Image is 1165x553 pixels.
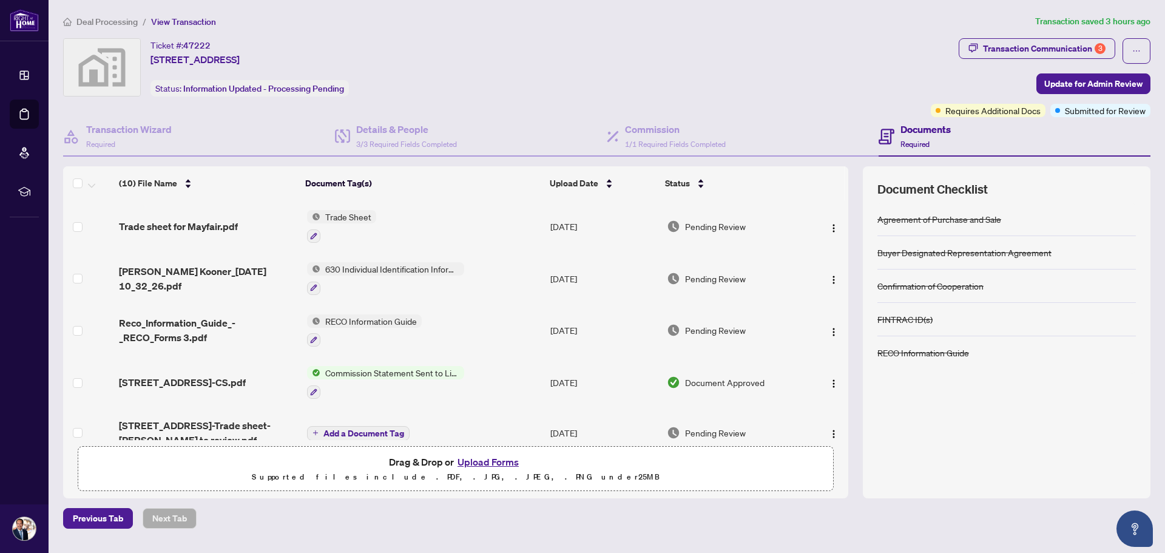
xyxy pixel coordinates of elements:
[829,223,839,233] img: Logo
[356,122,457,137] h4: Details & People
[10,9,39,32] img: logo
[150,80,349,97] div: Status:
[667,272,680,285] img: Document Status
[824,423,843,443] button: Logo
[356,140,457,149] span: 3/3 Required Fields Completed
[660,166,804,200] th: Status
[320,366,464,379] span: Commission Statement Sent to Listing Brokerage
[877,181,988,198] span: Document Checklist
[183,83,344,94] span: Information Updated - Processing Pending
[307,426,410,441] button: Add a Document Tag
[545,305,661,357] td: [DATE]
[545,166,660,200] th: Upload Date
[143,15,146,29] li: /
[667,426,680,439] img: Document Status
[945,104,1041,117] span: Requires Additional Docs
[312,430,319,436] span: plus
[307,366,320,379] img: Status Icon
[1036,73,1150,94] button: Update for Admin Review
[667,220,680,233] img: Document Status
[1132,47,1141,55] span: ellipsis
[1044,74,1143,93] span: Update for Admin Review
[64,39,140,96] img: svg%3e
[320,314,422,328] span: RECO Information Guide
[685,324,746,337] span: Pending Review
[545,253,661,305] td: [DATE]
[1095,43,1106,54] div: 3
[86,140,115,149] span: Required
[545,409,661,457] td: [DATE]
[86,470,826,484] p: Supported files include .PDF, .JPG, .JPEG, .PNG under 25 MB
[119,316,297,345] span: Reco_Information_Guide_-_RECO_Forms 3.pdf
[900,122,951,137] h4: Documents
[685,272,746,285] span: Pending Review
[86,122,172,137] h4: Transaction Wizard
[824,321,843,340] button: Logo
[877,346,969,359] div: RECO Information Guide
[665,177,690,190] span: Status
[76,16,138,27] span: Deal Processing
[78,447,833,492] span: Drag & Drop orUpload FormsSupported files include .PDF, .JPG, .JPEG, .PNG under25MB
[320,262,464,276] span: 630 Individual Identification Information Record
[625,140,726,149] span: 1/1 Required Fields Completed
[829,379,839,388] img: Logo
[685,376,765,389] span: Document Approved
[307,210,376,243] button: Status IconTrade Sheet
[667,376,680,389] img: Document Status
[824,217,843,236] button: Logo
[877,246,1052,259] div: Buyer Designated Representation Agreement
[143,508,197,529] button: Next Tab
[119,375,246,390] span: [STREET_ADDRESS]-CS.pdf
[63,18,72,26] span: home
[667,324,680,337] img: Document Status
[119,418,297,447] span: [STREET_ADDRESS]-Trade sheet-[PERSON_NAME] to review.pdf
[150,52,240,67] span: [STREET_ADDRESS]
[877,212,1001,226] div: Agreement of Purchase and Sale
[877,313,933,326] div: FINTRAC ID(s)
[550,177,598,190] span: Upload Date
[389,454,522,470] span: Drag & Drop or
[959,38,1115,59] button: Transaction Communication3
[545,200,661,253] td: [DATE]
[119,219,238,234] span: Trade sheet for Mayfair.pdf
[829,275,839,285] img: Logo
[320,210,376,223] span: Trade Sheet
[685,426,746,439] span: Pending Review
[900,140,930,149] span: Required
[685,220,746,233] span: Pending Review
[307,366,464,399] button: Status IconCommission Statement Sent to Listing Brokerage
[824,373,843,392] button: Logo
[119,264,297,293] span: [PERSON_NAME] Kooner_[DATE] 10_32_26.pdf
[300,166,545,200] th: Document Tag(s)
[454,454,522,470] button: Upload Forms
[1065,104,1146,117] span: Submitted for Review
[877,279,984,293] div: Confirmation of Cooperation
[829,429,839,439] img: Logo
[1035,15,1150,29] article: Transaction saved 3 hours ago
[307,314,320,328] img: Status Icon
[983,39,1106,58] div: Transaction Communication
[307,210,320,223] img: Status Icon
[119,177,177,190] span: (10) File Name
[150,38,211,52] div: Ticket #:
[151,16,216,27] span: View Transaction
[114,166,300,200] th: (10) File Name
[323,429,404,438] span: Add a Document Tag
[63,508,133,529] button: Previous Tab
[183,40,211,51] span: 47222
[625,122,726,137] h4: Commission
[545,356,661,409] td: [DATE]
[829,327,839,337] img: Logo
[307,262,464,295] button: Status Icon630 Individual Identification Information Record
[307,262,320,276] img: Status Icon
[1116,511,1153,547] button: Open asap
[307,314,422,347] button: Status IconRECO Information Guide
[73,509,123,528] span: Previous Tab
[824,269,843,288] button: Logo
[13,517,36,540] img: Profile Icon
[307,425,410,441] button: Add a Document Tag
